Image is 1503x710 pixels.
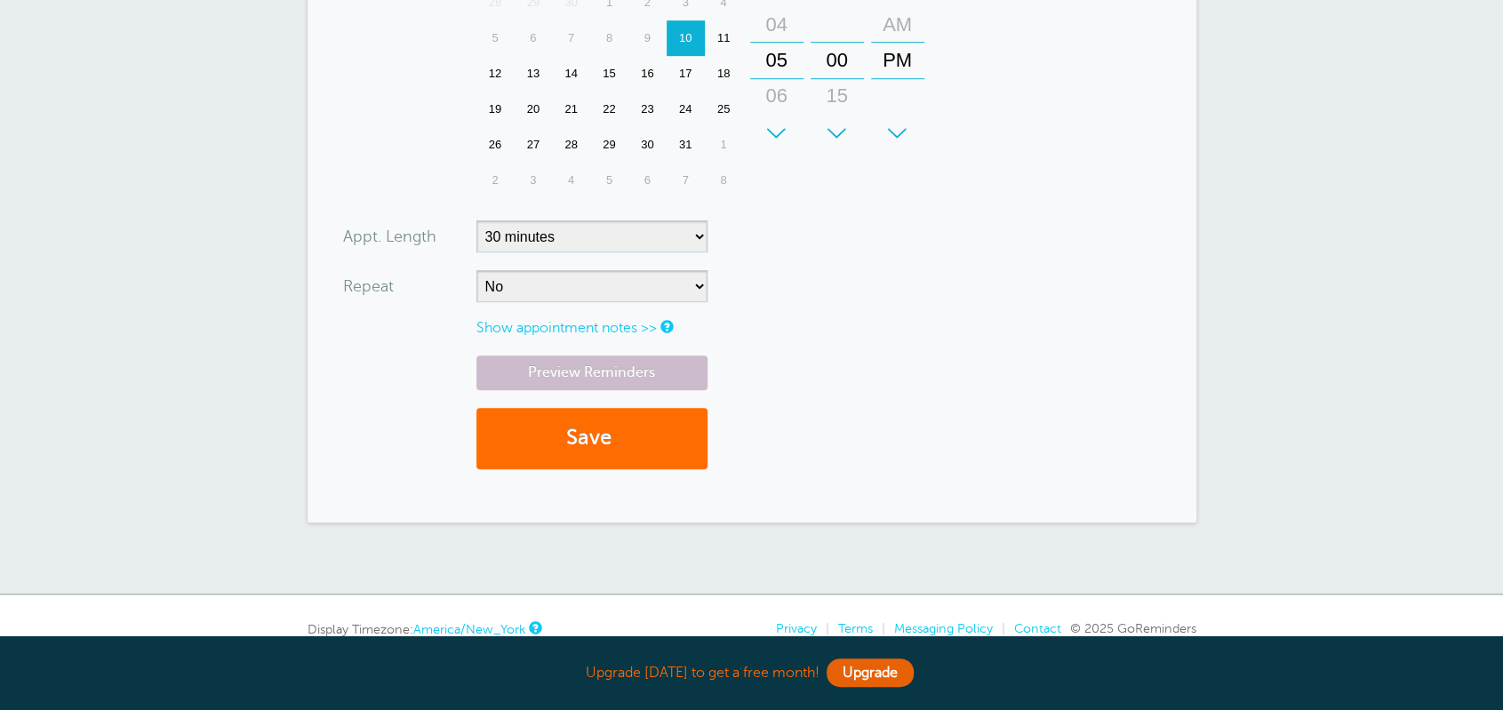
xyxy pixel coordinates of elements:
a: Privacy [776,621,817,635]
div: Wednesday, October 8 [590,20,628,56]
div: Thursday, October 23 [628,92,667,127]
li: | [873,621,885,636]
div: Monday, October 6 [514,20,552,56]
div: Thursday, November 6 [628,163,667,198]
div: Friday, November 7 [667,163,705,198]
a: Terms [838,621,873,635]
div: 5 [476,20,515,56]
div: 23 [628,92,667,127]
a: Contact [1014,621,1061,635]
div: Wednesday, November 5 [590,163,628,198]
div: 00 [816,43,859,78]
div: 21 [552,92,590,127]
div: 27 [514,127,552,163]
div: 15 [590,56,628,92]
li: | [993,621,1005,636]
div: Monday, October 20 [514,92,552,127]
div: 26 [476,127,515,163]
div: 28 [552,127,590,163]
label: Appt. Length [343,228,436,244]
div: 2 [476,163,515,198]
div: 1 [705,127,743,163]
div: Saturday, October 25 [705,92,743,127]
div: Tuesday, November 4 [552,163,590,198]
div: 5 [590,163,628,198]
div: 10 [667,20,705,56]
div: 13 [514,56,552,92]
div: Saturday, November 1 [705,127,743,163]
div: 8 [705,163,743,198]
div: 7 [552,20,590,56]
div: Saturday, November 8 [705,163,743,198]
div: 31 [667,127,705,163]
div: 6 [628,163,667,198]
div: Upgrade [DATE] to get a free month! [308,654,1196,692]
span: © 2025 GoReminders [1070,621,1196,635]
div: Friday, October 17 [667,56,705,92]
div: Thursday, October 9 [628,20,667,56]
div: Thursday, October 16 [628,56,667,92]
div: 4 [552,163,590,198]
div: Sunday, October 19 [476,92,515,127]
div: 11 [705,20,743,56]
div: Monday, November 3 [514,163,552,198]
a: Show appointment notes >> [476,320,657,336]
div: Today, Friday, October 10 [667,20,705,56]
div: Sunday, October 12 [476,56,515,92]
div: 18 [705,56,743,92]
a: This is the timezone being used to display dates and times to you on this device. Click the timez... [529,622,540,634]
div: 29 [590,127,628,163]
div: PM [876,43,919,78]
div: Wednesday, October 15 [590,56,628,92]
div: 15 [816,78,859,114]
div: 05 [755,43,798,78]
a: Upgrade [827,658,914,687]
div: 14 [552,56,590,92]
div: 22 [590,92,628,127]
div: 04 [755,7,798,43]
li: | [817,621,829,636]
div: Monday, October 27 [514,127,552,163]
label: Repeat [343,278,394,294]
div: 20 [514,92,552,127]
a: Preview Reminders [476,355,708,390]
div: 24 [667,92,705,127]
div: 25 [705,92,743,127]
div: Sunday, November 2 [476,163,515,198]
div: Sunday, October 5 [476,20,515,56]
div: Monday, October 13 [514,56,552,92]
div: 6 [514,20,552,56]
div: Tuesday, October 28 [552,127,590,163]
div: Thursday, October 30 [628,127,667,163]
div: 06 [755,78,798,114]
div: 7 [667,163,705,198]
button: Save [476,408,708,469]
a: America/New_York [413,622,525,636]
div: 19 [476,92,515,127]
div: 12 [476,56,515,92]
div: Friday, October 31 [667,127,705,163]
div: Display Timezone: [308,621,540,637]
div: 17 [667,56,705,92]
div: 8 [590,20,628,56]
a: Notes are for internal use only, and are not visible to your clients. [660,321,671,332]
div: Saturday, October 11 [705,20,743,56]
a: Messaging Policy [894,621,993,635]
div: AM [876,7,919,43]
div: Tuesday, October 14 [552,56,590,92]
div: Tuesday, October 7 [552,20,590,56]
div: Wednesday, October 29 [590,127,628,163]
div: 30 [628,127,667,163]
div: Saturday, October 18 [705,56,743,92]
div: 9 [628,20,667,56]
div: 30 [816,114,859,149]
div: Tuesday, October 21 [552,92,590,127]
div: Friday, October 24 [667,92,705,127]
div: 07 [755,114,798,149]
div: 16 [628,56,667,92]
div: Wednesday, October 22 [590,92,628,127]
div: 3 [514,163,552,198]
div: Sunday, October 26 [476,127,515,163]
